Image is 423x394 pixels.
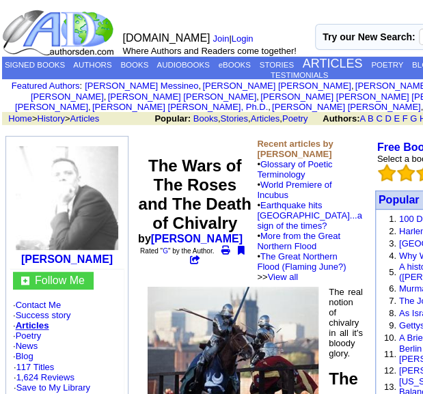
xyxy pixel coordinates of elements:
[384,365,396,376] font: 12.
[151,233,243,244] a: [PERSON_NAME]
[368,113,374,124] a: B
[35,275,85,286] a: Follow Me
[213,33,229,44] a: Join
[138,233,251,244] b: by
[218,61,250,69] a: eBOOKS
[271,71,328,79] a: TESTIMONIALS
[16,300,61,310] a: Contact Me
[259,94,260,101] font: i
[282,113,308,124] a: Poetry
[108,92,256,102] a: [PERSON_NAME] [PERSON_NAME]
[389,320,396,330] font: 9.
[323,113,359,124] b: Authors:
[202,81,351,91] a: [PERSON_NAME] [PERSON_NAME]
[376,113,382,124] a: C
[257,200,361,231] a: Earthquake hits [GEOGRAPHIC_DATA]...a sign of the times?
[257,139,333,159] b: Recent articles by [PERSON_NAME]
[92,102,268,112] a: [PERSON_NAME] [PERSON_NAME], Ph.D.
[389,251,396,261] font: 4.
[232,33,254,44] a: Login
[389,283,396,294] font: 6.
[16,320,49,330] a: Articles
[402,113,407,124] a: F
[163,247,168,255] a: G
[16,372,74,382] a: 1,624 Reviews
[257,180,331,200] a: World Premiere of Incubus
[257,159,361,282] font: •
[272,102,420,112] a: [PERSON_NAME] [PERSON_NAME]
[389,226,396,236] font: 2.
[359,113,365,124] a: A
[16,351,33,361] a: Blog
[257,231,346,282] font: •
[389,296,396,306] font: 7.
[2,9,117,57] img: logo_ad.gif
[260,61,294,69] a: STORIES
[267,272,298,282] a: View all
[12,81,80,91] a: Featured Authors
[16,362,55,372] a: 117 Titles
[353,83,355,90] font: i
[384,333,396,343] font: 10.
[220,113,247,124] a: Stories
[16,310,71,320] a: Success story
[16,382,90,393] a: Save to My Library
[303,57,363,70] a: ARTICLES
[106,94,107,101] font: i
[257,159,332,180] a: Glossary of Poetic Terminology
[257,200,361,282] font: •
[154,113,191,124] b: Popular:
[201,83,202,90] font: i
[257,231,340,251] a: More from the Great Northern Flood
[257,251,346,282] font: • >>
[397,164,415,182] img: bigemptystars.png
[3,113,99,124] font: > >
[12,81,82,91] font: :
[70,113,100,124] a: Articles
[378,164,396,182] img: bigemptystars.png
[410,113,417,124] a: G
[389,214,396,224] font: 1.
[16,146,118,250] img: 25181.jpg
[371,61,403,69] a: POETRY
[16,330,42,341] a: Poetry
[140,247,214,255] font: Rated " " by the Author.
[122,46,296,56] font: Where Authors and Readers come together!
[389,238,396,249] font: 3.
[257,180,361,282] font: •
[329,287,363,358] font: The real notion of chivalry in all it's bloody glory.
[73,61,111,69] a: AUTHORS
[122,32,210,44] font: [DOMAIN_NAME]
[5,61,65,69] a: SIGNED BOOKS
[213,33,258,44] font: |
[271,104,272,111] font: i
[385,113,391,124] a: D
[38,113,65,124] a: History
[257,251,346,272] a: The Great Northern Flood (Flaming June?)
[138,156,251,232] font: The Wars of The Roses and The Death of Chivalry
[21,277,29,285] img: gc.jpg
[193,113,218,124] a: Books
[120,61,148,69] a: BOOKS
[91,104,92,111] font: i
[323,31,415,42] label: Try our New Search:
[156,61,209,69] a: AUDIOBOOKS
[389,308,396,318] font: 8.
[384,382,396,392] font: 13.
[394,113,400,124] a: E
[85,81,198,91] a: [PERSON_NAME] Messineo
[21,253,113,265] a: [PERSON_NAME]
[16,341,38,351] a: News
[251,113,280,124] a: Articles
[384,349,396,359] font: 11.
[8,113,32,124] a: Home
[389,267,396,277] font: 5.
